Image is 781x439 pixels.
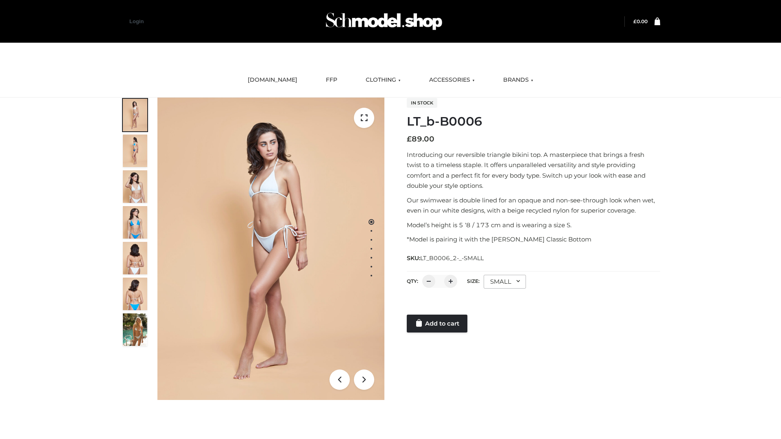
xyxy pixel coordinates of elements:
[633,18,648,24] bdi: 0.00
[123,278,147,310] img: ArielClassicBikiniTop_CloudNine_AzureSky_OW114ECO_8-scaled.jpg
[360,71,407,89] a: CLOTHING
[123,313,147,346] img: Arieltop_CloudNine_AzureSky2.jpg
[129,18,144,24] a: Login
[467,278,480,284] label: Size:
[407,220,660,230] p: Model’s height is 5 ‘8 / 173 cm and is wearing a size S.
[123,135,147,167] img: ArielClassicBikiniTop_CloudNine_AzureSky_OW114ECO_2-scaled.jpg
[123,99,147,131] img: ArielClassicBikiniTop_CloudNine_AzureSky_OW114ECO_1-scaled.jpg
[320,71,343,89] a: FFP
[407,315,467,333] a: Add to cart
[423,71,481,89] a: ACCESSORIES
[242,71,303,89] a: [DOMAIN_NAME]
[157,98,384,400] img: ArielClassicBikiniTop_CloudNine_AzureSky_OW114ECO_1
[123,206,147,239] img: ArielClassicBikiniTop_CloudNine_AzureSky_OW114ECO_4-scaled.jpg
[407,253,484,263] span: SKU:
[497,71,539,89] a: BRANDS
[123,242,147,274] img: ArielClassicBikiniTop_CloudNine_AzureSky_OW114ECO_7-scaled.jpg
[123,170,147,203] img: ArielClassicBikiniTop_CloudNine_AzureSky_OW114ECO_3-scaled.jpg
[407,135,434,143] bdi: 89.00
[633,18,637,24] span: £
[407,234,660,245] p: *Model is pairing it with the [PERSON_NAME] Classic Bottom
[420,254,484,262] span: LT_B0006_2-_-SMALL
[484,275,526,289] div: SMALL
[323,5,445,37] img: Schmodel Admin 964
[407,114,660,129] h1: LT_b-B0006
[633,18,648,24] a: £0.00
[407,98,437,108] span: In stock
[407,278,418,284] label: QTY:
[407,150,660,191] p: Introducing our reversible triangle bikini top. A masterpiece that brings a fresh twist to a time...
[407,135,412,143] span: £
[407,195,660,216] p: Our swimwear is double lined for an opaque and non-see-through look when wet, even in our white d...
